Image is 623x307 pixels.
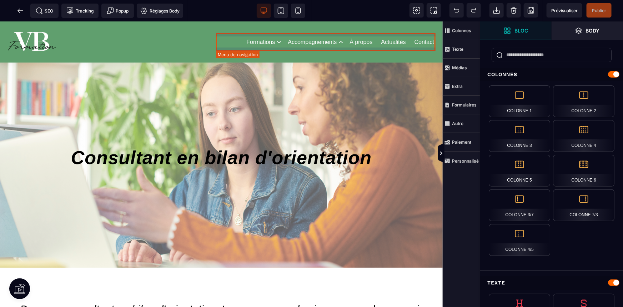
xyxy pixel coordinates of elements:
[452,84,463,89] strong: Extra
[592,8,606,13] span: Publier
[107,7,129,14] span: Popup
[36,7,54,14] span: SEO
[443,77,480,96] span: Extra
[291,4,305,18] span: Voir mobile
[381,16,406,25] a: Actualités
[140,7,180,14] span: Réglages Body
[66,7,94,14] span: Tracking
[587,3,612,18] span: Enregistrer le contenu
[449,3,464,18] span: Défaire
[61,4,99,18] span: Code de suivi
[288,16,337,25] a: Accompagnements
[586,28,600,33] strong: Body
[13,4,27,18] span: Retour
[551,8,578,13] span: Prévisualiser
[20,282,216,293] span: Devenez consultant en bilan d'orientation
[274,4,288,18] span: Voir tablette
[443,59,480,77] span: Médias
[553,155,614,187] div: Colonne 6
[553,189,614,221] div: Colonne 7/3
[443,152,480,170] span: Personnalisé
[452,46,463,52] strong: Texte
[547,3,582,18] span: Aperçu
[137,4,183,18] span: Favicon
[410,3,424,18] span: Voir les composants
[443,114,480,133] span: Autre
[553,85,614,117] div: Colonne 2
[350,16,372,25] a: À propos
[257,4,271,18] span: Voir bureau
[71,126,372,147] span: Consultant en bilan d'orientation
[552,21,623,40] span: Ouvrir les calques
[480,68,623,81] div: Colonnes
[480,21,552,40] span: Ouvrir les blocs
[443,21,480,40] span: Colonnes
[489,155,550,187] div: Colonne 5
[30,4,59,18] span: Métadata SEO
[415,16,434,25] a: Contact
[6,3,58,38] img: 86a4aa658127570b91344bfc39bbf4eb_Blanc_sur_fond_vert.png
[480,276,623,289] div: Texte
[452,158,479,164] strong: Personnalisé
[443,40,480,59] span: Texte
[480,143,487,164] span: Afficher les vues
[452,102,477,108] strong: Formulaires
[443,96,480,114] span: Formulaires
[246,16,275,25] a: Formations
[101,4,134,18] span: Créer une alerte modale
[489,85,550,117] div: Colonne 1
[452,28,471,33] strong: Colonnes
[524,3,538,18] span: Enregistrer
[489,189,550,221] div: Colonne 3/7
[514,28,528,33] strong: Bloc
[452,121,463,126] strong: Autre
[489,120,550,152] div: Colonne 3
[553,120,614,152] div: Colonne 4
[467,3,481,18] span: Rétablir
[489,3,504,18] span: Importer
[452,65,467,70] strong: Médias
[489,224,550,256] div: Colonne 4/5
[452,139,471,145] strong: Paiement
[443,133,480,152] span: Paiement
[427,3,441,18] span: Capture d'écran
[507,3,521,18] span: Nettoyage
